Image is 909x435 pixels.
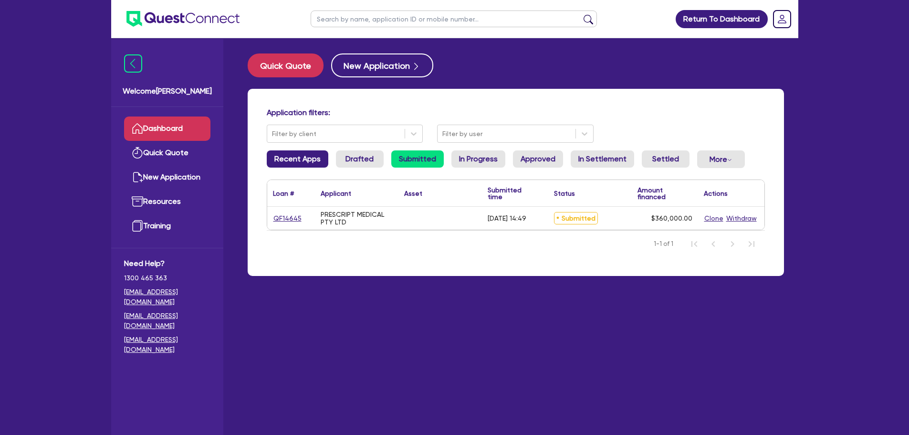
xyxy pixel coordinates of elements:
[124,141,210,165] a: Quick Quote
[124,258,210,269] span: Need Help?
[132,147,143,159] img: quick-quote
[554,212,598,224] span: Submitted
[488,214,526,222] div: [DATE] 14:49
[513,150,563,168] a: Approved
[642,150,690,168] a: Settled
[124,190,210,214] a: Resources
[704,213,724,224] button: Clone
[336,150,384,168] a: Drafted
[571,150,634,168] a: In Settlement
[404,190,422,197] div: Asset
[391,150,444,168] a: Submitted
[124,273,210,283] span: 1300 465 363
[676,10,768,28] a: Return To Dashboard
[685,234,704,254] button: First Page
[248,53,331,77] a: Quick Quote
[132,171,143,183] img: new-application
[331,53,433,77] button: New Application
[132,196,143,207] img: resources
[704,190,728,197] div: Actions
[124,335,210,355] a: [EMAIL_ADDRESS][DOMAIN_NAME]
[321,211,393,226] div: PRESCRIPT MEDICAL PTY LTD
[770,7,794,32] a: Dropdown toggle
[124,54,142,73] img: icon-menu-close
[273,213,302,224] a: QF14645
[704,234,723,254] button: Previous Page
[321,190,351,197] div: Applicant
[123,85,212,97] span: Welcome [PERSON_NAME]
[124,287,210,307] a: [EMAIL_ADDRESS][DOMAIN_NAME]
[132,220,143,232] img: training
[723,234,742,254] button: Next Page
[124,117,210,141] a: Dashboard
[248,53,324,77] button: Quick Quote
[124,165,210,190] a: New Application
[273,190,294,197] div: Loan #
[637,187,692,200] div: Amount financed
[124,214,210,238] a: Training
[742,234,761,254] button: Last Page
[311,11,597,27] input: Search by name, application ID or mobile number...
[267,150,328,168] a: Recent Apps
[726,213,757,224] button: Withdraw
[554,190,575,197] div: Status
[267,108,765,117] h4: Application filters:
[451,150,505,168] a: In Progress
[651,214,692,222] span: $360,000.00
[126,11,240,27] img: quest-connect-logo-blue
[654,239,673,249] span: 1-1 of 1
[124,311,210,331] a: [EMAIL_ADDRESS][DOMAIN_NAME]
[697,150,745,168] button: Dropdown toggle
[488,187,534,200] div: Submitted time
